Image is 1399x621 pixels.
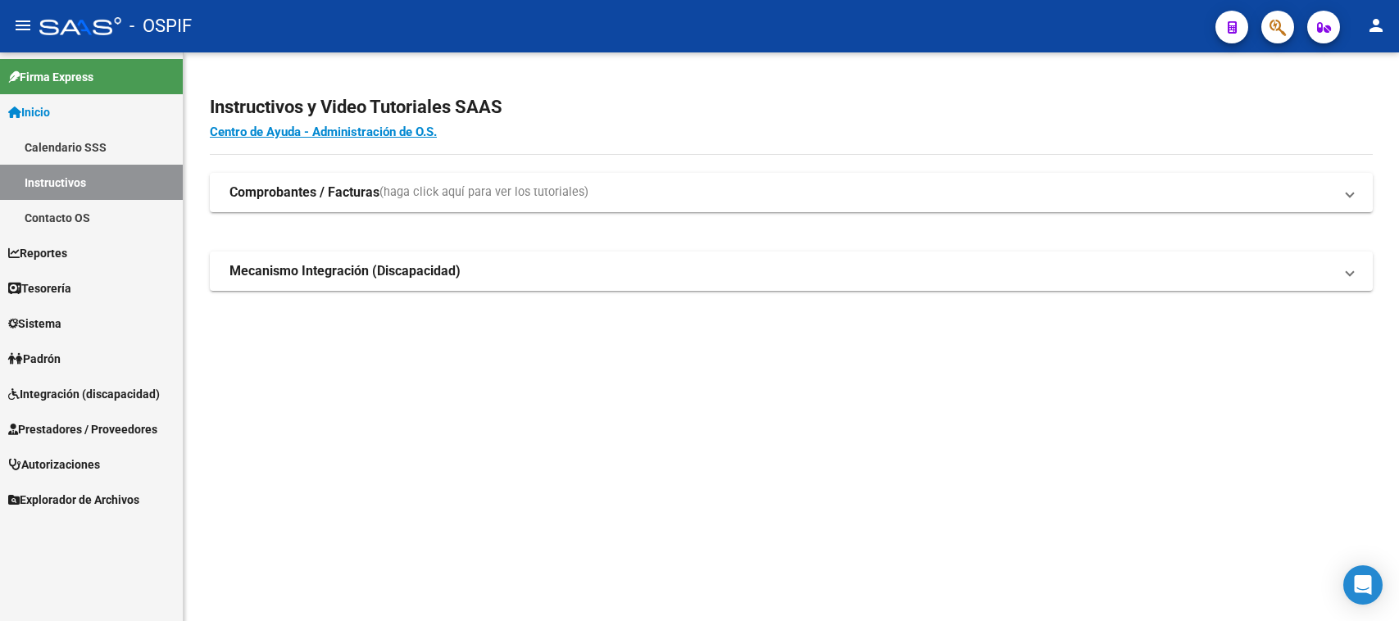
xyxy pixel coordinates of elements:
span: Firma Express [8,68,93,86]
mat-expansion-panel-header: Comprobantes / Facturas(haga click aquí para ver los tutoriales) [210,173,1373,212]
strong: Mecanismo Integración (Discapacidad) [229,262,461,280]
a: Centro de Ayuda - Administración de O.S. [210,125,437,139]
span: - OSPIF [129,8,192,44]
h2: Instructivos y Video Tutoriales SAAS [210,92,1373,123]
span: Integración (discapacidad) [8,385,160,403]
span: Reportes [8,244,67,262]
span: Inicio [8,103,50,121]
span: Autorizaciones [8,456,100,474]
span: Prestadores / Proveedores [8,420,157,438]
span: (haga click aquí para ver los tutoriales) [379,184,588,202]
mat-icon: menu [13,16,33,35]
span: Tesorería [8,279,71,297]
span: Sistema [8,315,61,333]
strong: Comprobantes / Facturas [229,184,379,202]
div: Open Intercom Messenger [1343,565,1383,605]
span: Explorador de Archivos [8,491,139,509]
mat-icon: person [1366,16,1386,35]
span: Padrón [8,350,61,368]
mat-expansion-panel-header: Mecanismo Integración (Discapacidad) [210,252,1373,291]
